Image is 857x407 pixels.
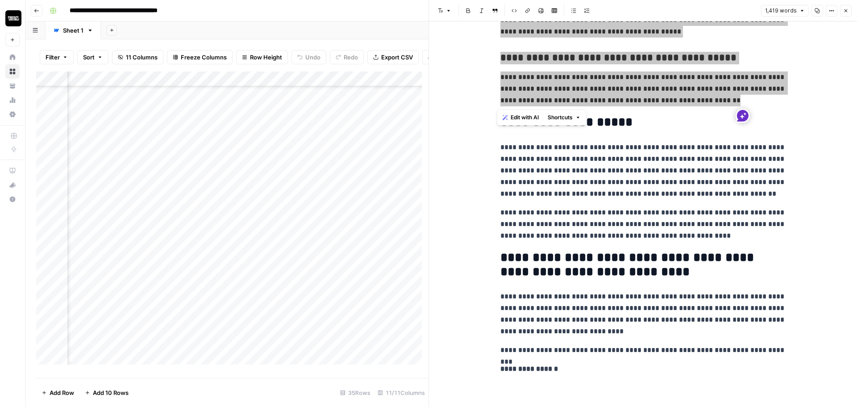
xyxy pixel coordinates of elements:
[291,50,326,64] button: Undo
[5,50,20,64] a: Home
[83,53,95,62] span: Sort
[40,50,74,64] button: Filter
[330,50,364,64] button: Redo
[5,7,20,29] button: Workspace: Contact Studios
[46,53,60,62] span: Filter
[126,53,158,62] span: 11 Columns
[367,50,419,64] button: Export CSV
[36,386,79,400] button: Add Row
[112,50,163,64] button: 11 Columns
[499,112,542,123] button: Edit with AI
[5,164,20,178] a: AirOps Academy
[5,64,20,79] a: Browse
[765,7,797,15] span: 1,419 words
[374,386,428,400] div: 11/11 Columns
[181,53,227,62] span: Freeze Columns
[5,107,20,122] a: Settings
[5,192,20,206] button: Help + Support
[250,53,282,62] span: Row Height
[5,10,21,26] img: Contact Studios Logo
[167,50,233,64] button: Freeze Columns
[63,26,83,35] div: Sheet 1
[337,386,374,400] div: 35 Rows
[5,178,20,192] button: What's new?
[79,386,134,400] button: Add 10 Rows
[305,53,320,62] span: Undo
[381,53,413,62] span: Export CSV
[77,50,108,64] button: Sort
[46,21,101,39] a: Sheet 1
[5,79,20,93] a: Your Data
[761,5,809,17] button: 1,419 words
[50,388,74,397] span: Add Row
[93,388,129,397] span: Add 10 Rows
[511,113,539,122] span: Edit with AI
[236,50,288,64] button: Row Height
[5,93,20,107] a: Usage
[6,178,19,192] div: What's new?
[344,53,358,62] span: Redo
[548,113,573,122] span: Shortcuts
[544,112,584,123] button: Shortcuts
